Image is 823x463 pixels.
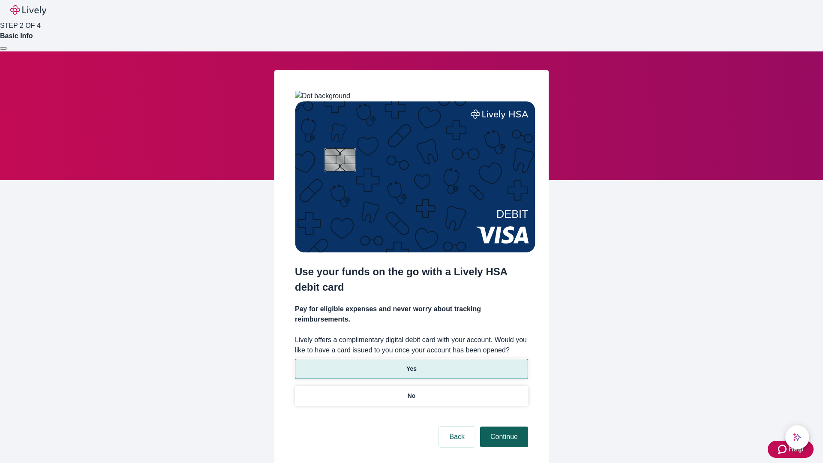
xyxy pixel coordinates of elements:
button: Zendesk support iconHelp [768,441,814,458]
img: Dot background [295,91,350,101]
span: Help [788,444,803,454]
button: Continue [480,427,528,447]
h4: Pay for eligible expenses and never worry about tracking reimbursements. [295,304,528,325]
h2: Use your funds on the go with a Lively HSA debit card [295,264,528,295]
button: Yes [295,359,528,379]
img: Debit card [295,101,535,253]
button: Back [439,427,475,447]
label: Lively offers a complimentary digital debit card with your account. Would you like to have a card... [295,335,528,355]
p: Yes [406,364,417,373]
svg: Zendesk support icon [778,444,788,454]
img: Lively [10,5,46,15]
button: chat [785,425,809,449]
p: No [408,391,416,400]
svg: Lively AI Assistant [793,433,802,442]
button: No [295,386,528,406]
